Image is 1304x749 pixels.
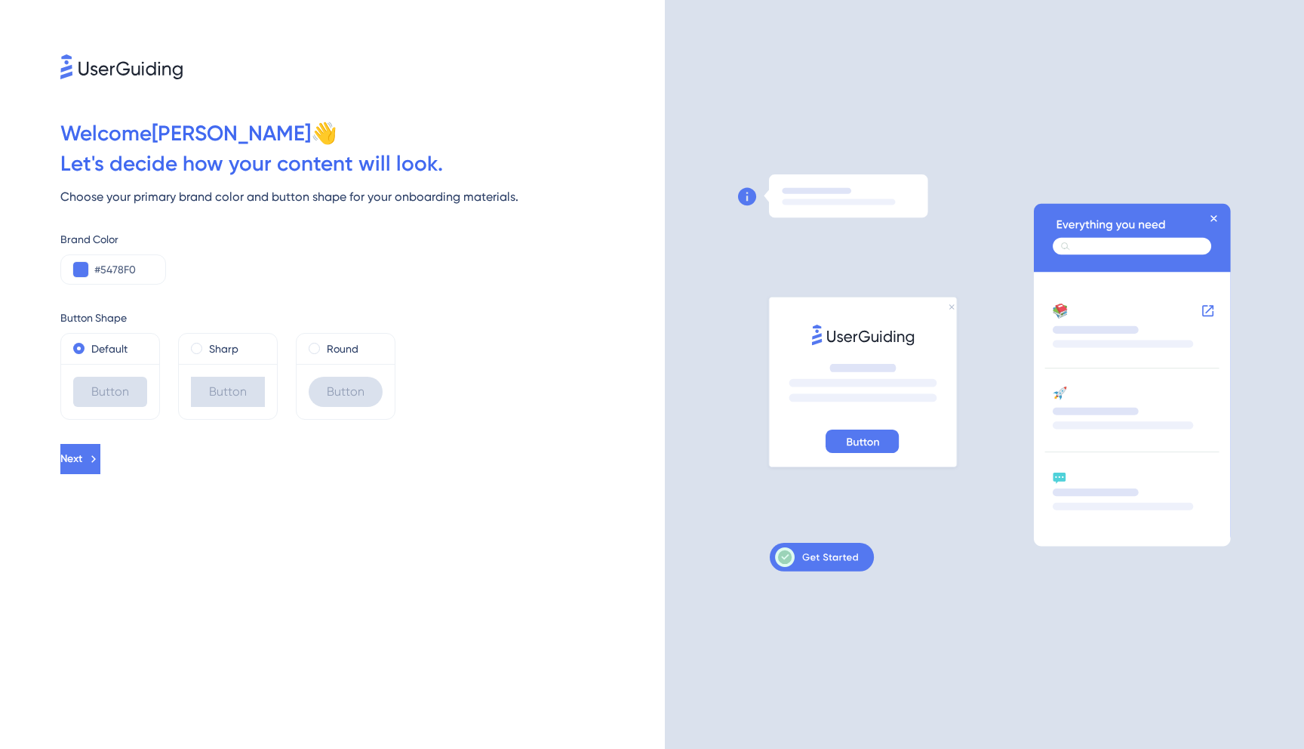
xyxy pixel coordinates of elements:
div: Button [309,377,383,407]
label: Default [91,340,128,358]
div: Button [73,377,147,407]
button: Next [60,444,100,474]
div: Button Shape [60,309,665,327]
label: Sharp [209,340,238,358]
div: Let ' s decide how your content will look. [60,149,665,179]
div: Button [191,377,265,407]
div: Welcome [PERSON_NAME] 👋 [60,119,665,149]
div: Choose your primary brand color and button shape for your onboarding materials. [60,188,665,206]
div: Brand Color [60,230,665,248]
span: Next [60,450,82,468]
label: Round [327,340,358,358]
